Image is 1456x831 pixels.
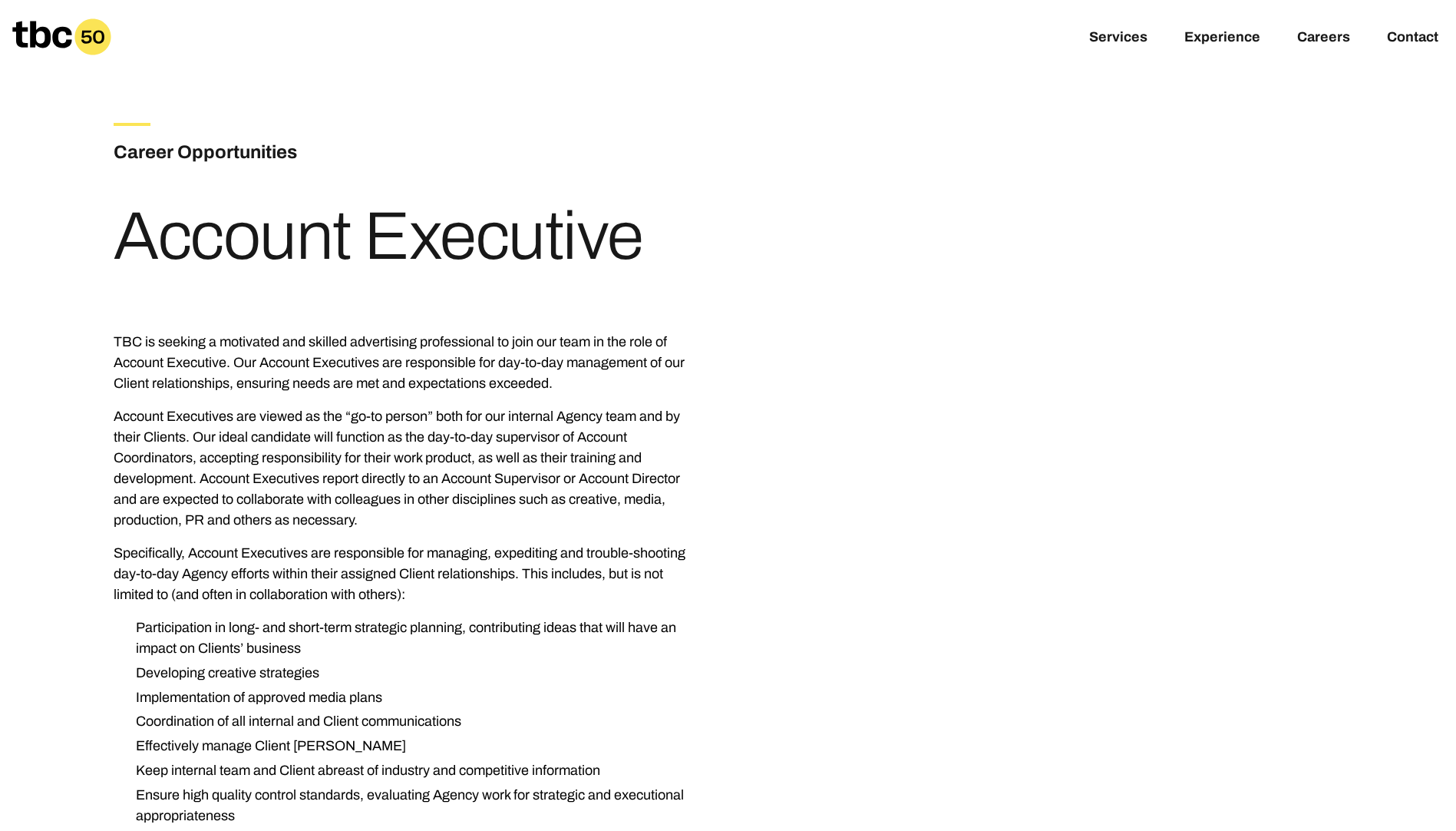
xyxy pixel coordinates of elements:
li: Implementation of approved media plans [124,687,703,708]
li: Coordination of all internal and Client communications [124,711,703,732]
a: Services [1089,29,1147,48]
li: Developing creative strategies [124,663,703,684]
p: Specifically, Account Executives are responsible for managing, expediting and trouble-shooting da... [114,543,703,605]
li: Ensure high quality control standards, evaluating Agency work for strategic and executional appro... [124,785,703,826]
h3: Career Opportunities [114,138,482,166]
h1: Account Executive [114,203,643,270]
p: TBC is seeking a motivated and skilled advertising professional to join our team in the role of A... [114,332,703,394]
li: Effectively manage Client [PERSON_NAME] [124,736,703,757]
a: Contact [1387,29,1438,48]
a: Careers [1297,29,1350,48]
a: Homepage [12,18,111,55]
a: Experience [1184,29,1260,48]
li: Participation in long- and short-term strategic planning, contributing ideas that will have an im... [124,617,703,659]
li: Keep internal team and Client abreast of industry and competitive information [124,760,703,781]
p: Account Executives are viewed as the “go-to person” both for our internal Agency team and by thei... [114,406,703,531]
